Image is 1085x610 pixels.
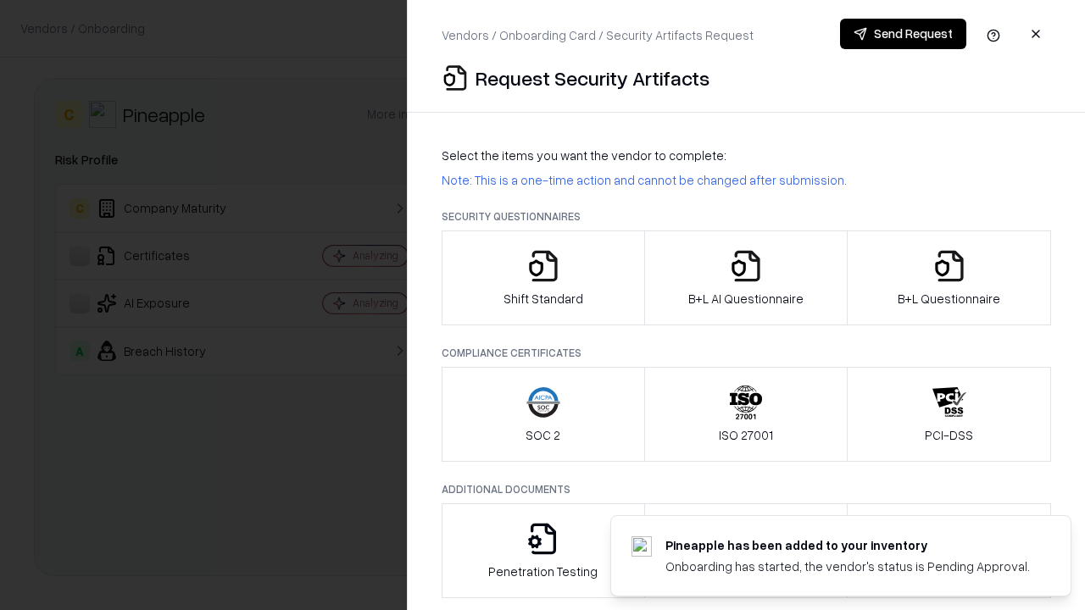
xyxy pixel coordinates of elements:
p: Penetration Testing [488,563,598,580]
button: ISO 27001 [644,367,849,462]
p: ISO 27001 [719,426,773,444]
button: B+L AI Questionnaire [644,230,849,325]
button: Penetration Testing [442,503,645,598]
button: Privacy Policy [644,503,849,598]
div: Pineapple has been added to your inventory [665,536,1030,554]
p: B+L AI Questionnaire [688,290,804,308]
p: Select the items you want the vendor to complete: [442,147,1051,164]
div: Onboarding has started, the vendor's status is Pending Approval. [665,557,1030,575]
button: SOC 2 [442,367,645,462]
button: B+L Questionnaire [847,230,1051,325]
p: PCI-DSS [925,426,973,444]
button: PCI-DSS [847,367,1051,462]
p: Vendors / Onboarding Card / Security Artifacts Request [442,26,754,44]
p: SOC 2 [526,426,560,444]
button: Data Processing Agreement [847,503,1051,598]
p: Shift Standard [504,290,583,308]
p: Additional Documents [442,482,1051,496]
p: B+L Questionnaire [898,290,1000,308]
p: Compliance Certificates [442,346,1051,360]
img: pineappleenergy.com [632,536,652,557]
button: Send Request [840,19,966,49]
button: Shift Standard [442,230,645,325]
p: Request Security Artifacts [476,64,709,91]
p: Note: This is a one-time action and cannot be changed after submission. [442,171,1051,189]
p: Security Questionnaires [442,209,1051,224]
